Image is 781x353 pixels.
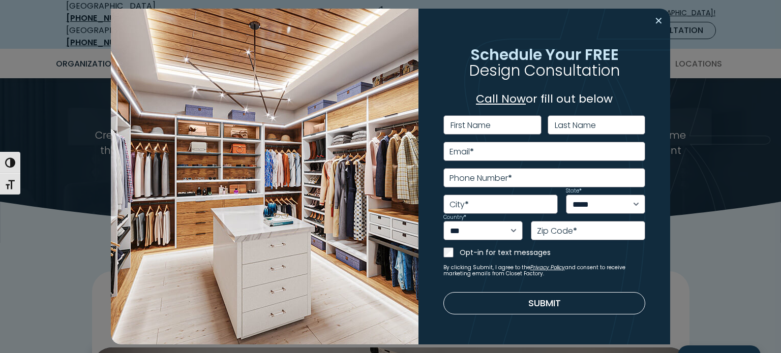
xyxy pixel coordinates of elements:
[460,247,646,258] label: Opt-in for text messages
[443,215,466,220] label: Country
[530,264,565,271] a: Privacy Policy
[450,121,491,130] label: First Name
[555,121,596,130] label: Last Name
[537,227,577,235] label: Zip Code
[111,9,418,351] img: Walk in closet with island
[566,188,582,194] label: State
[449,174,512,182] label: Phone Number
[443,265,646,277] small: By clicking Submit, I agree to the and consent to receive marketing emails from Closet Factory.
[469,59,620,81] span: Design Consultation
[443,90,646,107] p: or fill out below
[449,201,469,209] label: City
[476,91,526,107] a: Call Now
[443,292,646,314] button: Submit
[651,13,666,29] button: Close modal
[449,148,474,156] label: Email
[470,43,619,65] span: Schedule Your FREE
